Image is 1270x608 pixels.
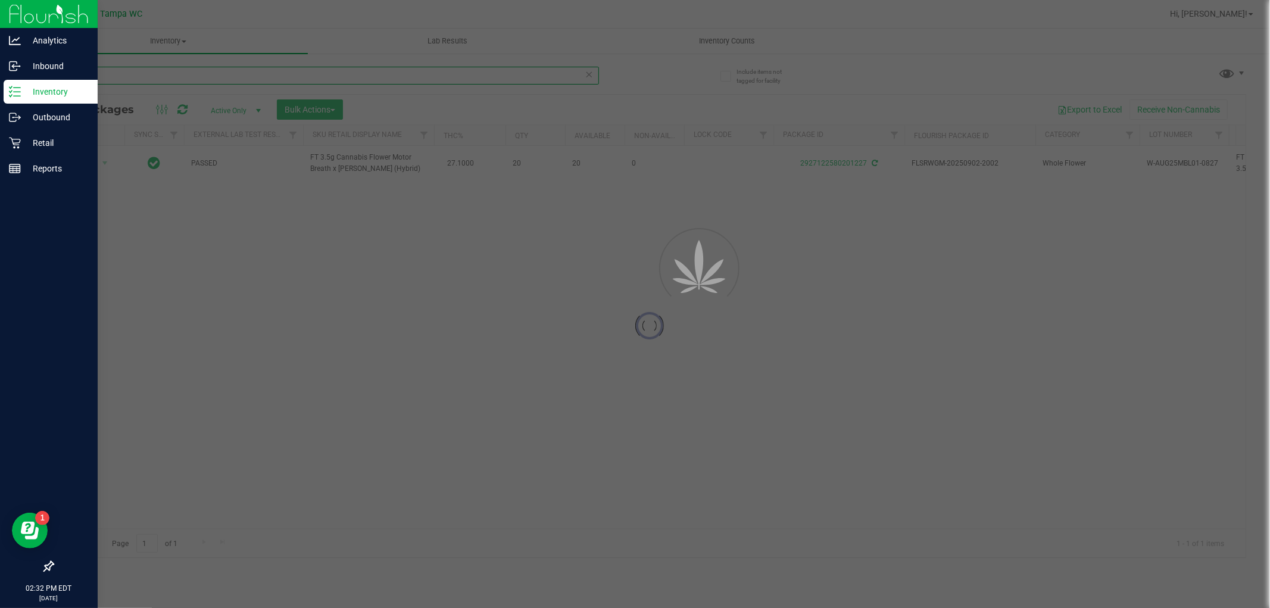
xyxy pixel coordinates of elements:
inline-svg: Retail [9,137,21,149]
p: Inbound [21,59,92,73]
p: 02:32 PM EDT [5,583,92,594]
inline-svg: Inbound [9,60,21,72]
p: Outbound [21,110,92,124]
p: Reports [21,161,92,176]
iframe: Resource center unread badge [35,511,49,525]
inline-svg: Analytics [9,35,21,46]
p: Retail [21,136,92,150]
p: [DATE] [5,594,92,603]
p: Inventory [21,85,92,99]
iframe: Resource center [12,513,48,548]
inline-svg: Inventory [9,86,21,98]
p: Analytics [21,33,92,48]
inline-svg: Reports [9,163,21,174]
inline-svg: Outbound [9,111,21,123]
